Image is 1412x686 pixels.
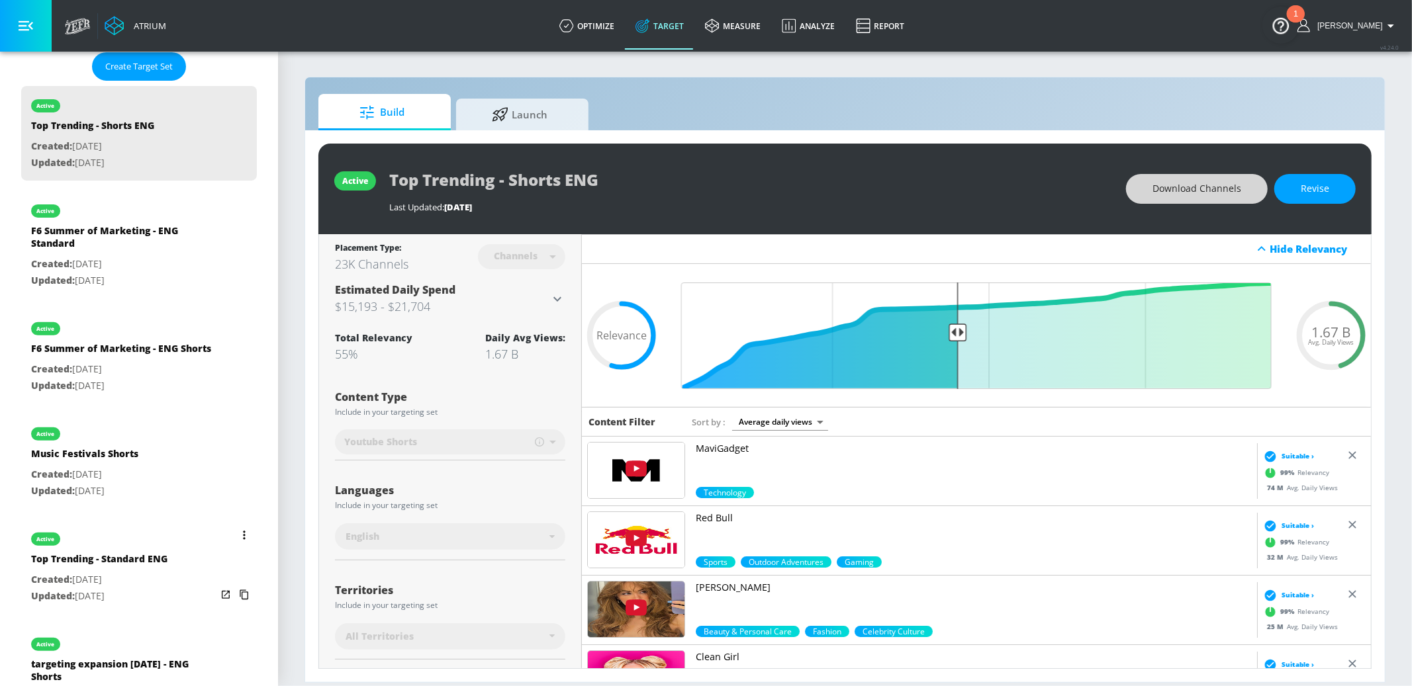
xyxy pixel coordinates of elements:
div: Hide Relevancy [1270,242,1364,255]
div: activeF6 Summer of Marketing - ENG ShortsCreated:[DATE]Updated:[DATE] [21,309,257,404]
a: Atrium [105,16,166,36]
button: Revise [1274,174,1356,204]
p: [DATE] [31,138,154,155]
button: Create Target Set [92,52,186,81]
span: Created: [31,468,72,480]
p: [DATE] [31,273,216,289]
span: Created: [31,140,72,152]
div: 90.0% [805,626,849,637]
span: 25 M [1268,622,1288,631]
a: measure [694,2,771,50]
span: Fashion [805,626,849,637]
div: Languages [335,485,565,495]
div: 73.4% [741,556,831,568]
p: [DATE] [31,588,167,605]
div: F6 Summer of Marketing - ENG Shorts [31,342,211,361]
button: Open in new window [216,585,235,604]
span: Outdoor Adventures [741,556,831,568]
span: 1.67 B [1312,325,1351,339]
div: activeTop Trending - Standard ENGCreated:[DATE]Updated:[DATE] [21,519,257,614]
div: Last Updated: [389,201,1113,213]
div: 99.0% [696,556,735,568]
span: Revise [1301,181,1329,197]
a: [PERSON_NAME] [696,581,1252,626]
span: Sports [696,556,735,568]
div: English [335,523,565,550]
img: UUblfuW_4rakIf2h6aqANefA [588,512,684,568]
h3: $15,193 - $21,704 [335,297,549,316]
div: active [37,325,55,332]
div: 23K Channels [335,256,408,272]
div: Include in your targeting set [335,601,565,609]
span: Avg. Daily Views [1309,339,1354,345]
span: Updated: [31,379,75,392]
div: Hide Relevancy [582,234,1371,264]
div: active [342,175,368,187]
p: [DATE] [31,155,154,171]
div: 76.9% [855,626,933,637]
div: Suitable › [1261,658,1315,671]
span: Includes videos up to 60 seconds, some of which may not be categorized as Shorts. [535,436,544,448]
div: Relevancy [1261,463,1330,483]
a: Report [845,2,915,50]
span: Updated: [31,274,75,286]
p: MaviGadget [696,442,1252,455]
span: Download Channels [1153,181,1241,197]
div: Estimated Daily Spend$15,193 - $21,704 [335,282,565,316]
span: Launch [469,99,570,130]
p: [DATE] [31,572,167,588]
span: Updated: [31,589,75,602]
span: 99 % [1281,468,1298,478]
span: 99 % [1281,537,1298,547]
div: active [37,431,55,437]
div: Music Festivals Shorts [31,447,138,466]
div: 1.67 B [485,346,565,362]
input: Final Threshold [675,282,1278,389]
span: login as: casey.cohen@zefr.com [1312,21,1383,30]
div: activeTop Trending - Shorts ENGCreated:[DATE]Updated:[DATE] [21,86,257,181]
div: 55% [335,346,412,362]
span: v 4.24.0 [1380,44,1399,51]
span: Updated: [31,156,75,169]
p: [DATE] [31,466,138,483]
div: active [37,208,55,214]
div: Content Type [335,392,565,402]
a: Target [625,2,694,50]
div: Suitable › [1261,519,1315,533]
div: 99.0% [696,626,800,637]
div: activeF6 Summer of Marketing - ENG StandardCreated:[DATE]Updated:[DATE] [21,191,257,298]
div: activeMusic Festivals ShortsCreated:[DATE]Updated:[DATE] [21,414,257,509]
span: All Territories [346,630,414,643]
div: Top Trending - Shorts ENG [31,119,154,138]
div: Territories [335,585,565,595]
span: Suitable › [1282,590,1315,600]
span: Gaming [837,556,882,568]
span: Created: [31,363,72,375]
div: Atrium [128,20,166,32]
div: F6 Summer of Marketing - ENG Standard [31,224,216,256]
div: Top Trending - Standard ENG [31,552,167,572]
div: 99.0% [696,487,754,498]
span: Updated: [31,484,75,497]
span: [DATE] [444,201,472,213]
p: [DATE] [31,256,216,273]
div: active [37,641,55,648]
span: Created: [31,573,72,585]
div: Relevancy [1261,533,1330,552]
div: Include in your targeting set [335,408,565,416]
img: UUJfNJmcv6LXCDsaa2kB_-7A [588,443,684,498]
button: Download Channels [1126,174,1268,204]
span: Suitable › [1282,451,1315,461]
div: Avg. Daily Views [1261,483,1339,493]
div: 1 [1294,14,1298,31]
span: Beauty & Personal Care [696,626,800,637]
button: Open Resource Center, 1 new notification [1262,7,1299,44]
div: All Territories [335,623,565,650]
a: Analyze [771,2,845,50]
div: Suitable › [1261,450,1315,463]
span: 74 M [1268,483,1288,492]
span: Sort by [692,416,726,428]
